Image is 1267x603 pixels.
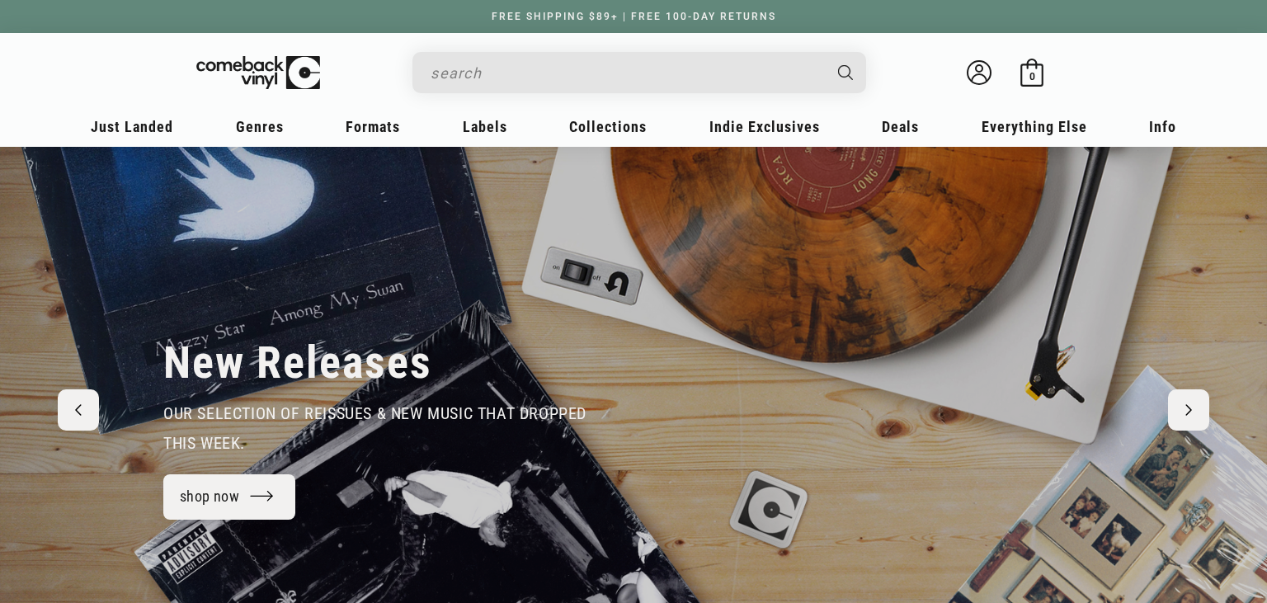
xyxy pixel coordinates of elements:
h2: New Releases [163,336,432,390]
input: search [431,56,822,90]
span: Indie Exclusives [709,118,820,135]
a: shop now [163,474,295,520]
span: Info [1149,118,1176,135]
span: Just Landed [91,118,173,135]
button: Next slide [1168,389,1209,431]
button: Previous slide [58,389,99,431]
a: FREE SHIPPING $89+ | FREE 100-DAY RETURNS [475,11,793,22]
span: Collections [569,118,647,135]
button: Search [824,52,869,93]
span: 0 [1029,70,1035,82]
span: Deals [882,118,919,135]
span: Genres [236,118,284,135]
span: Everything Else [982,118,1087,135]
span: our selection of reissues & new music that dropped this week. [163,403,586,453]
span: Formats [346,118,400,135]
div: Search [412,52,866,93]
span: Labels [463,118,507,135]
